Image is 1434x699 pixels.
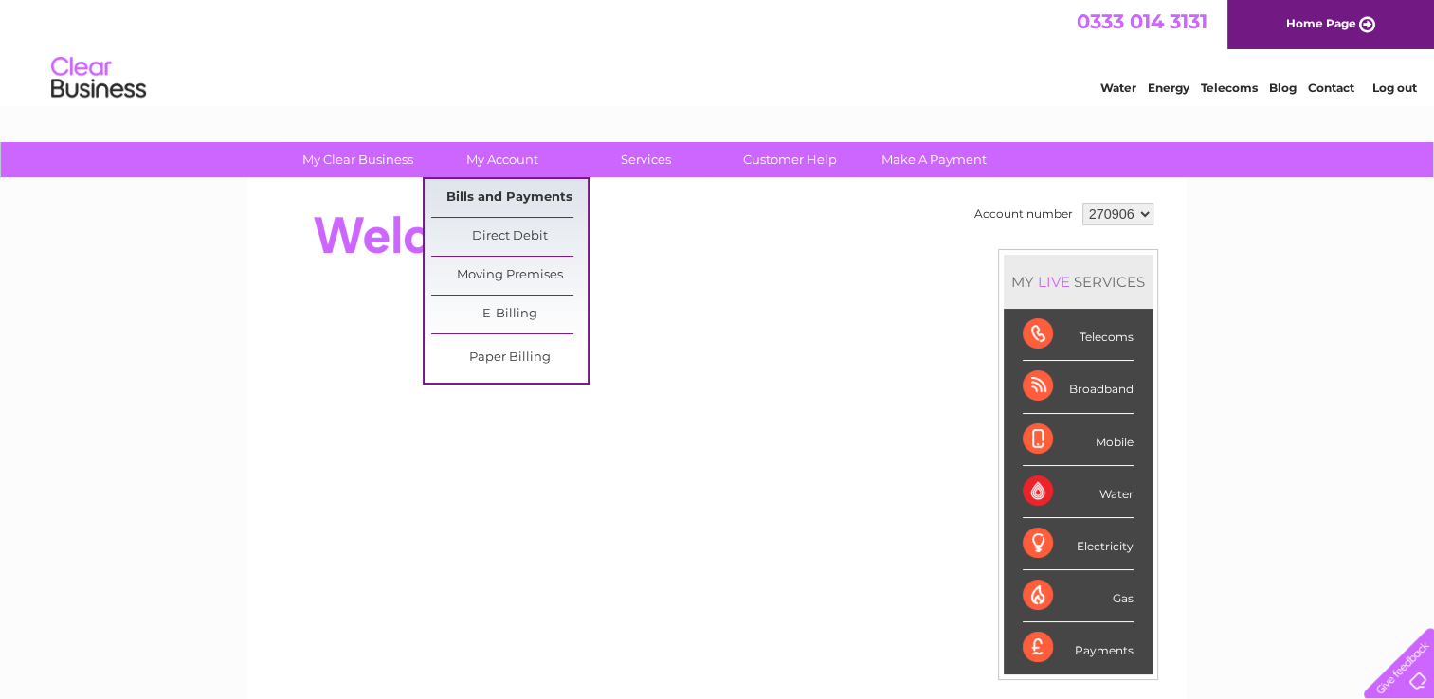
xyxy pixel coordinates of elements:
div: LIVE [1034,273,1074,291]
a: Log out [1371,81,1416,95]
td: Account number [970,198,1078,230]
a: Services [568,142,724,177]
a: Paper Billing [431,339,588,377]
a: Blog [1269,81,1297,95]
div: Clear Business is a trading name of Verastar Limited (registered in [GEOGRAPHIC_DATA] No. 3667643... [270,10,1166,92]
a: My Clear Business [280,142,436,177]
a: 0333 014 3131 [1077,9,1207,33]
a: Moving Premises [431,257,588,295]
a: Telecoms [1201,81,1258,95]
div: Electricity [1023,518,1134,570]
a: Water [1100,81,1136,95]
img: logo.png [50,49,147,107]
div: Payments [1023,622,1134,673]
div: Mobile [1023,414,1134,466]
a: Customer Help [712,142,868,177]
div: Water [1023,466,1134,518]
a: Bills and Payments [431,179,588,217]
a: My Account [424,142,580,177]
div: Telecoms [1023,309,1134,361]
a: E-Billing [431,296,588,333]
div: Broadband [1023,361,1134,413]
div: MY SERVICES [1004,255,1153,309]
a: Direct Debit [431,218,588,256]
a: Make A Payment [856,142,1012,177]
div: Gas [1023,570,1134,622]
a: Contact [1308,81,1354,95]
a: Energy [1148,81,1189,95]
